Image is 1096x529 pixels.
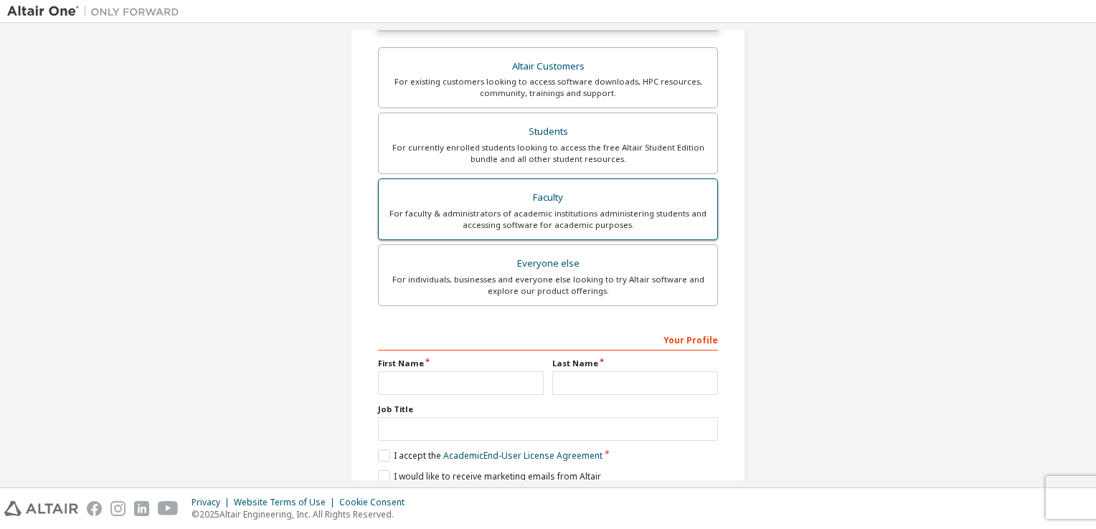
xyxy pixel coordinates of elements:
[387,76,709,99] div: For existing customers looking to access software downloads, HPC resources, community, trainings ...
[378,470,601,482] label: I would like to receive marketing emails from Altair
[387,122,709,142] div: Students
[387,274,709,297] div: For individuals, businesses and everyone else looking to try Altair software and explore our prod...
[234,497,339,508] div: Website Terms of Use
[378,404,718,415] label: Job Title
[378,358,544,369] label: First Name
[192,497,234,508] div: Privacy
[552,358,718,369] label: Last Name
[87,501,102,516] img: facebook.svg
[387,254,709,274] div: Everyone else
[7,4,186,19] img: Altair One
[443,449,603,462] a: Academic End-User License Agreement
[192,508,413,520] p: © 2025 Altair Engineering, Inc. All Rights Reserved.
[378,449,603,462] label: I accept the
[110,501,126,516] img: instagram.svg
[4,501,78,516] img: altair_logo.svg
[387,57,709,77] div: Altair Customers
[378,328,718,351] div: Your Profile
[339,497,413,508] div: Cookie Consent
[134,501,149,516] img: linkedin.svg
[158,501,179,516] img: youtube.svg
[387,142,709,165] div: For currently enrolled students looking to access the free Altair Student Edition bundle and all ...
[387,188,709,208] div: Faculty
[387,208,709,231] div: For faculty & administrators of academic institutions administering students and accessing softwa...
